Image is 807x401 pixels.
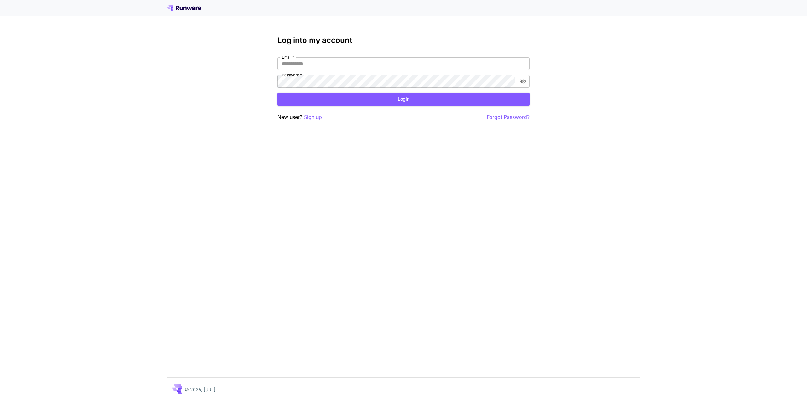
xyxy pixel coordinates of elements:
[185,386,215,393] p: © 2025, [URL]
[277,93,530,106] button: Login
[518,76,529,87] button: toggle password visibility
[282,55,294,60] label: Email
[304,113,322,121] button: Sign up
[277,113,322,121] p: New user?
[487,113,530,121] button: Forgot Password?
[277,36,530,45] h3: Log into my account
[282,72,302,78] label: Password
